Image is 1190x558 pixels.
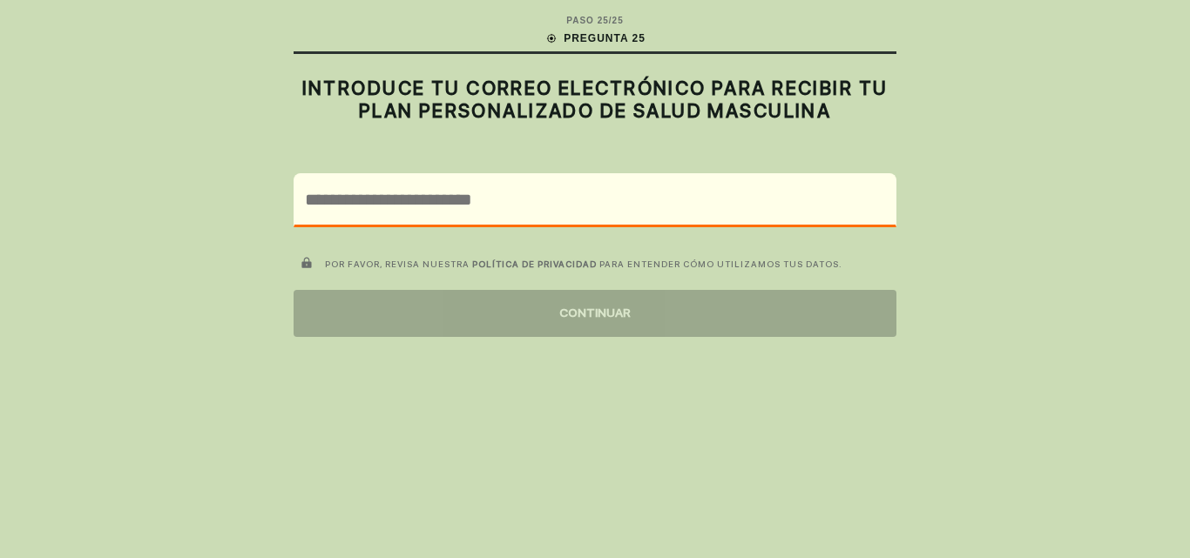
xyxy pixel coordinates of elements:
[325,259,842,269] span: POR FAVOR, REVISA NUESTRA PARA ENTENDER CÓMO UTILIZAMOS TUS DATOS.
[294,290,896,337] div: CONTINUAR
[566,14,623,27] div: PASO 25 / 25
[544,30,646,46] div: PREGUNTA 25
[294,77,896,123] h2: INTRODUCE TU CORREO ELECTRÓNICO PARA RECIBIR TU PLAN PERSONALIZADO DE SALUD MASCULINA
[472,259,597,269] a: POLÍTICA DE PRIVACIDAD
